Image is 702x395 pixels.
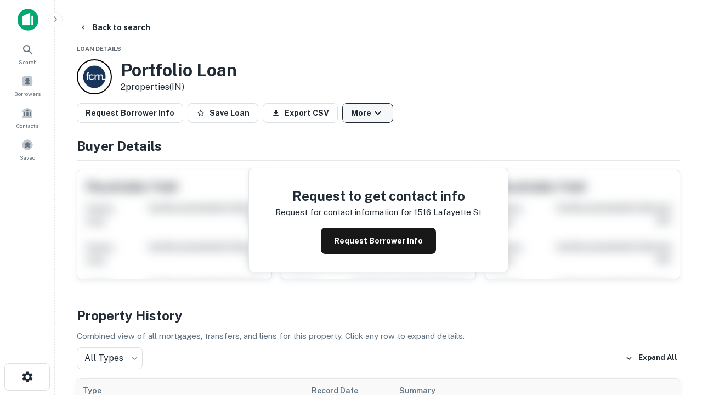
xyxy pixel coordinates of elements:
span: Loan Details [77,46,121,52]
button: More [342,103,393,123]
p: Request for contact information for [275,206,412,219]
p: 1516 lafayette st [414,206,482,219]
button: Expand All [622,350,680,366]
span: Contacts [16,121,38,130]
span: Saved [20,153,36,162]
h3: Portfolio Loan [121,60,237,81]
button: Back to search [75,18,155,37]
button: Export CSV [263,103,338,123]
h4: Request to get contact info [275,186,482,206]
iframe: Chat Widget [647,272,702,325]
a: Search [3,39,52,69]
img: capitalize-icon.png [18,9,38,31]
span: Borrowers [14,89,41,98]
p: Combined view of all mortgages, transfers, and liens for this property. Click any row to expand d... [77,330,680,343]
button: Save Loan [188,103,258,123]
h4: Buyer Details [77,136,680,156]
button: Request Borrower Info [321,228,436,254]
a: Borrowers [3,71,52,100]
div: All Types [77,347,143,369]
a: Saved [3,134,52,164]
a: Contacts [3,103,52,132]
h4: Property History [77,306,680,325]
span: Search [19,58,37,66]
p: 2 properties (IN) [121,81,237,94]
button: Request Borrower Info [77,103,183,123]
